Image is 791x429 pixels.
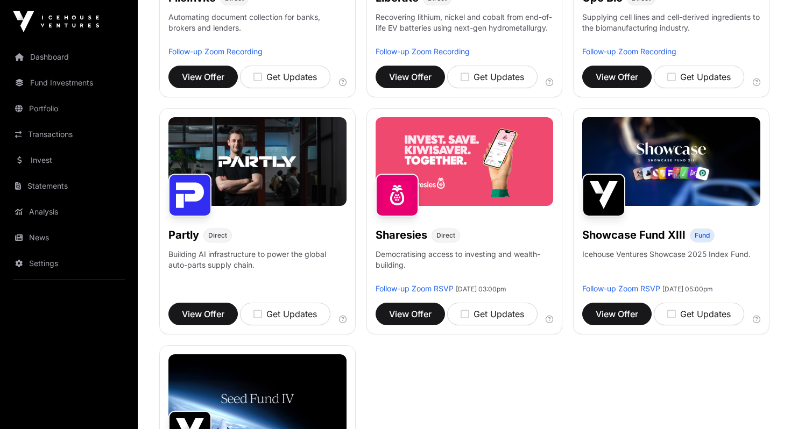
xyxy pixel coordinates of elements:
[9,226,129,249] a: News
[168,227,199,242] h1: Partly
[376,117,554,206] img: Sharesies-Banner.jpg
[596,308,638,320] span: View Offer
[9,174,129,198] a: Statements
[9,123,129,146] a: Transactions
[447,303,538,325] button: Get Updates
[654,303,744,325] button: Get Updates
[582,303,652,325] button: View Offer
[376,249,554,283] p: Democratising access to investing and wealth-building.
[436,231,455,240] span: Direct
[582,174,625,217] img: Showcase Fund XIII
[456,285,506,293] span: [DATE] 03:00pm
[461,308,524,320] div: Get Updates
[168,174,211,217] img: Partly
[582,249,751,260] p: Icehouse Ventures Showcase 2025 Index Fund.
[168,66,238,88] button: View Offer
[582,66,652,88] button: View Offer
[376,174,419,217] img: Sharesies
[168,47,263,56] a: Follow-up Zoom Recording
[208,231,227,240] span: Direct
[9,71,129,95] a: Fund Investments
[654,66,744,88] button: Get Updates
[182,308,224,320] span: View Offer
[376,227,427,242] h1: Sharesies
[376,66,445,88] button: View Offer
[240,303,330,325] button: Get Updates
[389,70,432,83] span: View Offer
[168,249,347,283] p: Building AI infrastructure to power the global auto-parts supply chain.
[596,70,638,83] span: View Offer
[667,70,731,83] div: Get Updates
[695,231,710,240] span: Fund
[9,148,129,172] a: Invest
[582,47,676,56] a: Follow-up Zoom Recording
[389,308,432,320] span: View Offer
[253,308,317,320] div: Get Updates
[168,303,238,325] button: View Offer
[582,12,760,33] p: Supplying cell lines and cell-derived ingredients to the biomanufacturing industry.
[253,70,317,83] div: Get Updates
[13,11,99,32] img: Icehouse Ventures Logo
[182,70,224,83] span: View Offer
[447,66,538,88] button: Get Updates
[376,47,470,56] a: Follow-up Zoom Recording
[240,66,330,88] button: Get Updates
[9,97,129,120] a: Portfolio
[461,70,524,83] div: Get Updates
[582,227,686,242] h1: Showcase Fund XIII
[168,117,347,206] img: Partly-Banner.jpg
[9,200,129,224] a: Analysis
[376,303,445,325] button: View Offer
[9,45,129,69] a: Dashboard
[582,284,660,293] a: Follow-up Zoom RSVP
[582,117,760,206] img: Showcase-Fund-Banner-1.jpg
[168,12,347,46] p: Automating document collection for banks, brokers and lenders.
[376,12,554,46] p: Recovering lithium, nickel and cobalt from end-of-life EV batteries using next-gen hydrometallurgy.
[376,284,454,293] a: Follow-up Zoom RSVP
[662,285,713,293] span: [DATE] 05:00pm
[737,377,791,429] iframe: Chat Widget
[9,252,129,275] a: Settings
[667,308,731,320] div: Get Updates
